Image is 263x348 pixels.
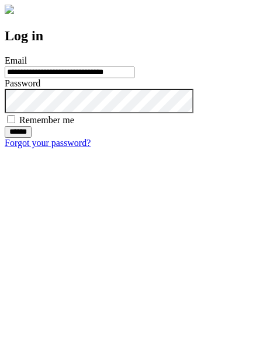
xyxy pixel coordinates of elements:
[5,138,91,148] a: Forgot your password?
[5,78,40,88] label: Password
[5,55,27,65] label: Email
[5,28,258,44] h2: Log in
[19,115,74,125] label: Remember me
[5,5,14,14] img: logo-4e3dc11c47720685a147b03b5a06dd966a58ff35d612b21f08c02c0306f2b779.png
